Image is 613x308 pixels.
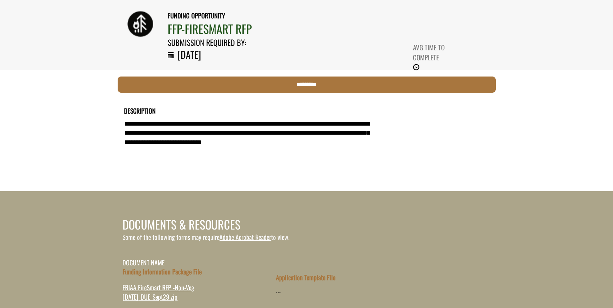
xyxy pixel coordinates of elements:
label: Funding Information Package File [122,267,202,276]
div: [DATE] [174,48,201,62]
div: Funding Opportunity Details [122,99,491,185]
textarea: Description [124,117,375,158]
label: Description [124,106,156,116]
a: FRIAA FireSmart RFP -Non-Veg [DATE]_DUE_Sept29.zip [122,282,194,302]
div: SUBMISSION REQUIRED BY: [168,37,280,48]
div: funding opportunity [168,11,465,20]
div: FFP-FireSmart RFP [168,20,465,37]
div: --- [276,289,281,295]
a: Adobe Acrobat Reader [219,232,271,242]
fieldset: DETAILS [122,99,491,165]
label: Application Template File [276,273,335,282]
img: WRP-1.png [127,11,153,37]
div: AVG TIME TO COMPLETE [413,42,465,62]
